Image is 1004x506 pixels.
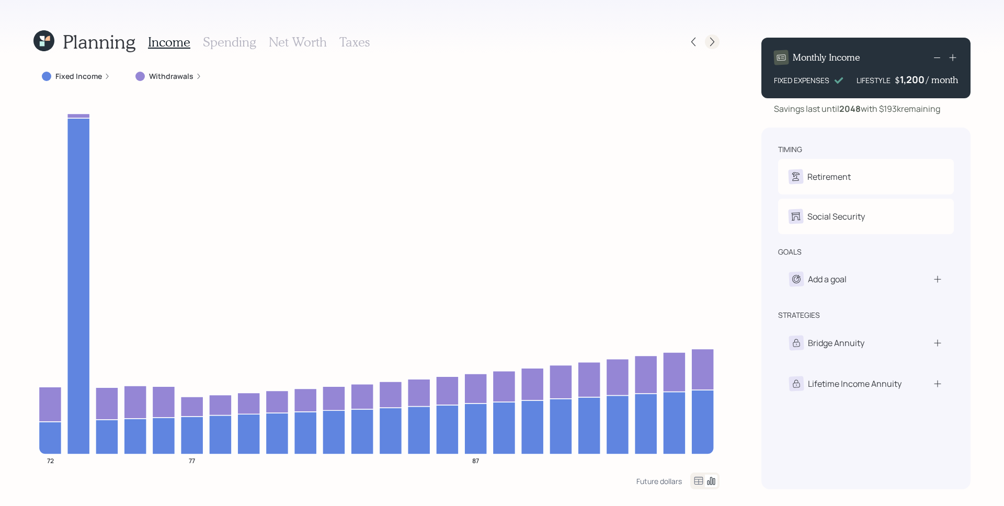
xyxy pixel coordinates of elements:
[895,74,900,86] h4: $
[774,75,829,86] div: FIXED EXPENSES
[778,144,802,155] div: timing
[472,456,479,465] tspan: 87
[148,34,190,50] h3: Income
[189,456,195,465] tspan: 77
[807,170,851,183] div: Retirement
[778,247,802,257] div: goals
[269,34,327,50] h3: Net Worth
[778,310,820,320] div: strategies
[149,71,193,82] label: Withdrawals
[63,30,135,53] h1: Planning
[808,273,847,285] div: Add a goal
[900,73,926,86] div: 1,200
[47,456,54,465] tspan: 72
[55,71,102,82] label: Fixed Income
[774,102,940,115] div: Savings last until with $193k remaining
[203,34,256,50] h3: Spending
[793,52,860,63] h4: Monthly Income
[636,476,682,486] div: Future dollars
[339,34,370,50] h3: Taxes
[808,337,864,349] div: Bridge Annuity
[857,75,891,86] div: LIFESTYLE
[926,74,958,86] h4: / month
[807,210,865,223] div: Social Security
[839,103,861,114] b: 2048
[808,377,902,390] div: Lifetime Income Annuity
